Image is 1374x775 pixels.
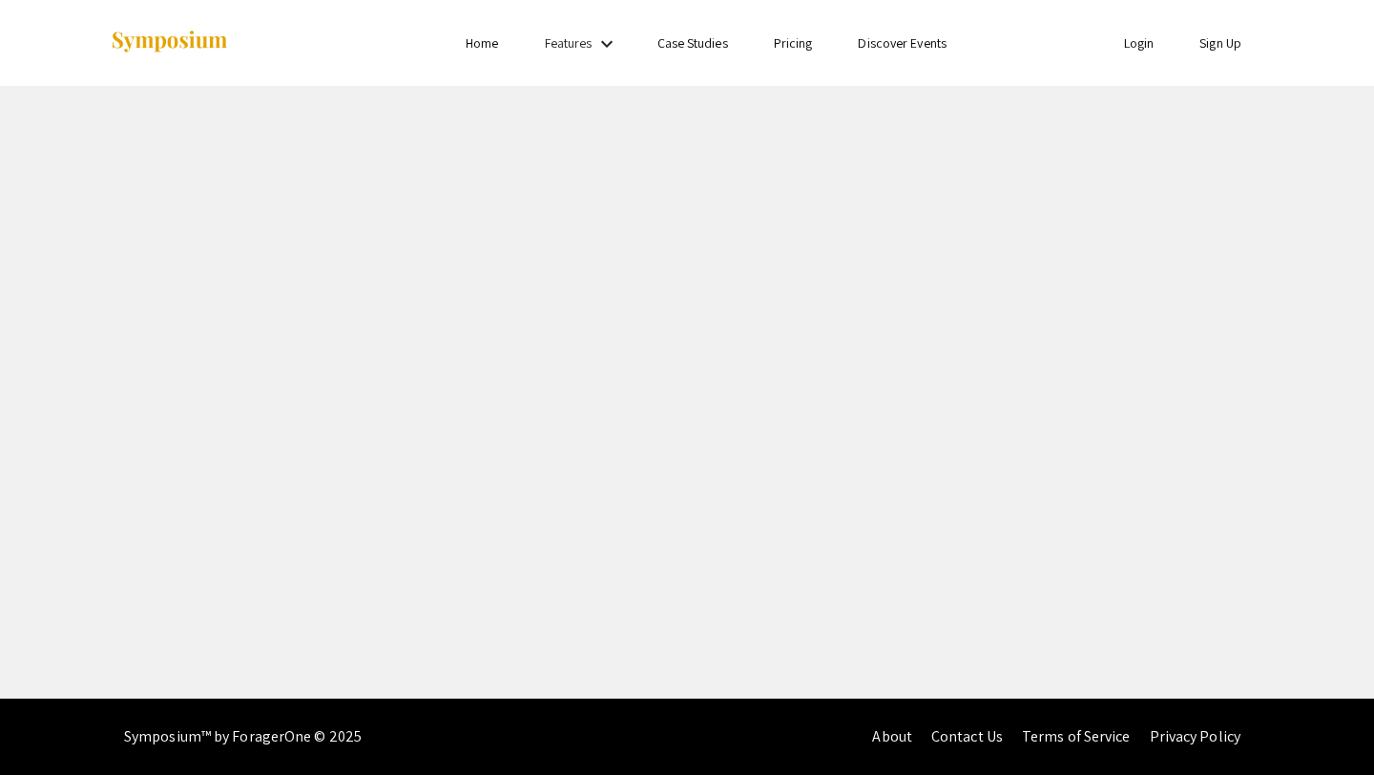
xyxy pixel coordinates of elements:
[872,726,912,746] a: About
[124,699,362,775] div: Symposium™ by ForagerOne © 2025
[1150,726,1240,746] a: Privacy Policy
[595,32,618,55] mat-icon: Expand Features list
[1199,34,1241,52] a: Sign Up
[545,34,593,52] a: Features
[774,34,813,52] a: Pricing
[931,726,1003,746] a: Contact Us
[858,34,947,52] a: Discover Events
[1124,34,1155,52] a: Login
[466,34,498,52] a: Home
[1022,726,1131,746] a: Terms of Service
[657,34,728,52] a: Case Studies
[110,30,229,55] img: Symposium by ForagerOne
